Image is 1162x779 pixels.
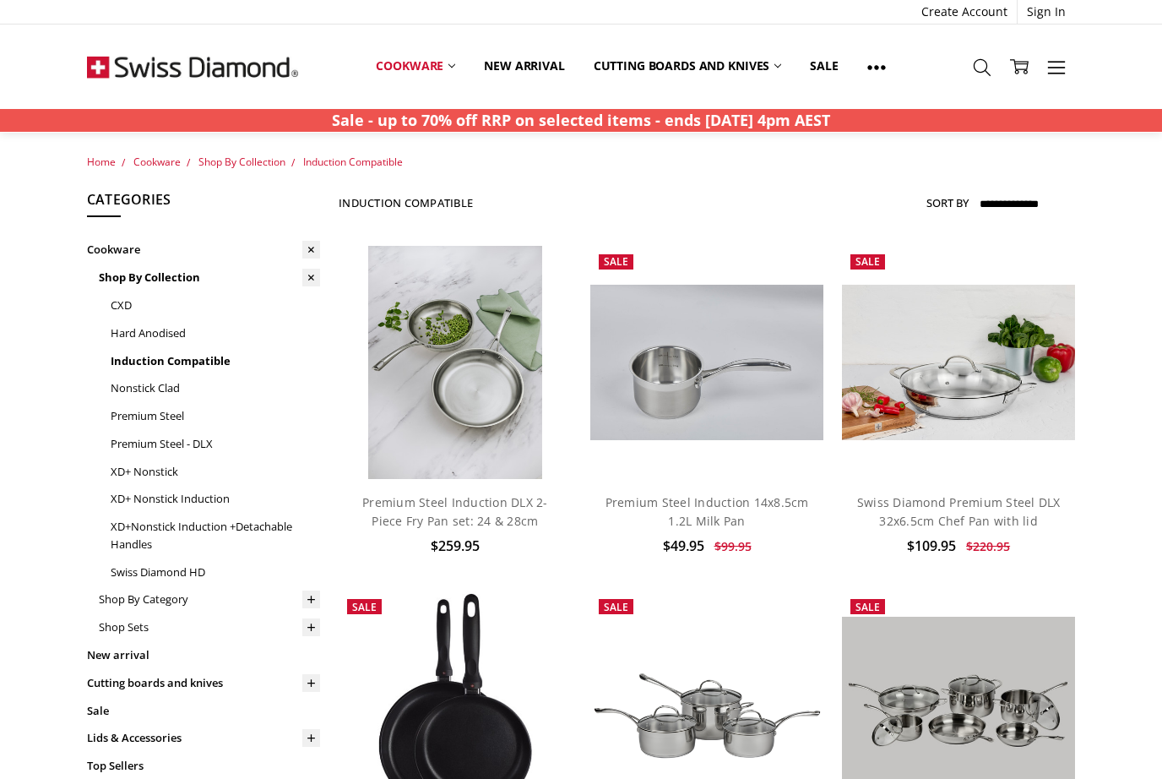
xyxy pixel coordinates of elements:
[604,600,628,614] span: Sale
[855,600,880,614] span: Sale
[855,254,880,269] span: Sale
[470,47,578,84] a: New arrival
[99,613,320,641] a: Shop Sets
[87,237,320,264] a: Cookware
[87,641,320,669] a: New arrival
[99,264,320,291] a: Shop By Collection
[966,538,1010,554] span: $220.95
[111,430,320,458] a: Premium Steel - DLX
[853,47,900,85] a: Show All
[111,558,320,586] a: Swiss Diamond HD
[111,402,320,430] a: Premium Steel
[604,254,628,269] span: Sale
[111,319,320,347] a: Hard Anodised
[87,669,320,697] a: Cutting boards and knives
[842,246,1075,479] a: Swiss Diamond Premium Steel DLX 32x6.5cm Chef Pan with lid
[332,110,830,130] strong: Sale - up to 70% off RRP on selected items - ends [DATE] 4pm AEST
[111,513,320,558] a: XD+Nonstick Induction +Detachable Handles
[111,347,320,375] a: Induction Compatible
[579,47,796,84] a: Cutting boards and knives
[133,155,181,169] a: Cookware
[590,285,823,440] img: Premium Steel Induction 14x8.5cm 1.2L Milk Pan
[339,196,473,210] h1: Induction Compatible
[431,537,480,555] span: $259.95
[842,285,1075,440] img: Swiss Diamond Premium Steel DLX 32x6.5cm Chef Pan with lid
[605,494,809,529] a: Premium Steel Induction 14x8.5cm 1.2L Milk Pan
[99,586,320,613] a: Shop By Category
[362,494,548,529] a: Premium Steel Induction DLX 2-Piece Fry Pan set: 24 & 28cm
[111,291,320,319] a: CXD
[368,246,543,479] img: Premium steel DLX 2pc fry pan set (28 and 24cm) life style shot
[857,494,1061,529] a: Swiss Diamond Premium Steel DLX 32x6.5cm Chef Pan with lid
[87,155,116,169] a: Home
[87,724,320,752] a: Lids & Accessories
[339,246,572,479] a: Premium steel DLX 2pc fry pan set (28 and 24cm) life style shot
[361,47,470,84] a: Cookware
[795,47,852,84] a: Sale
[111,458,320,486] a: XD+ Nonstick
[303,155,403,169] a: Induction Compatible
[714,538,752,554] span: $99.95
[111,485,320,513] a: XD+ Nonstick Induction
[907,537,956,555] span: $109.95
[198,155,285,169] a: Shop By Collection
[352,600,377,614] span: Sale
[111,374,320,402] a: Nonstick Clad
[926,189,969,216] label: Sort By
[87,25,298,109] img: Free Shipping On Every Order
[590,246,823,479] a: Premium Steel Induction 14x8.5cm 1.2L Milk Pan
[663,537,704,555] span: $49.95
[87,189,320,218] h5: Categories
[87,697,320,725] a: Sale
